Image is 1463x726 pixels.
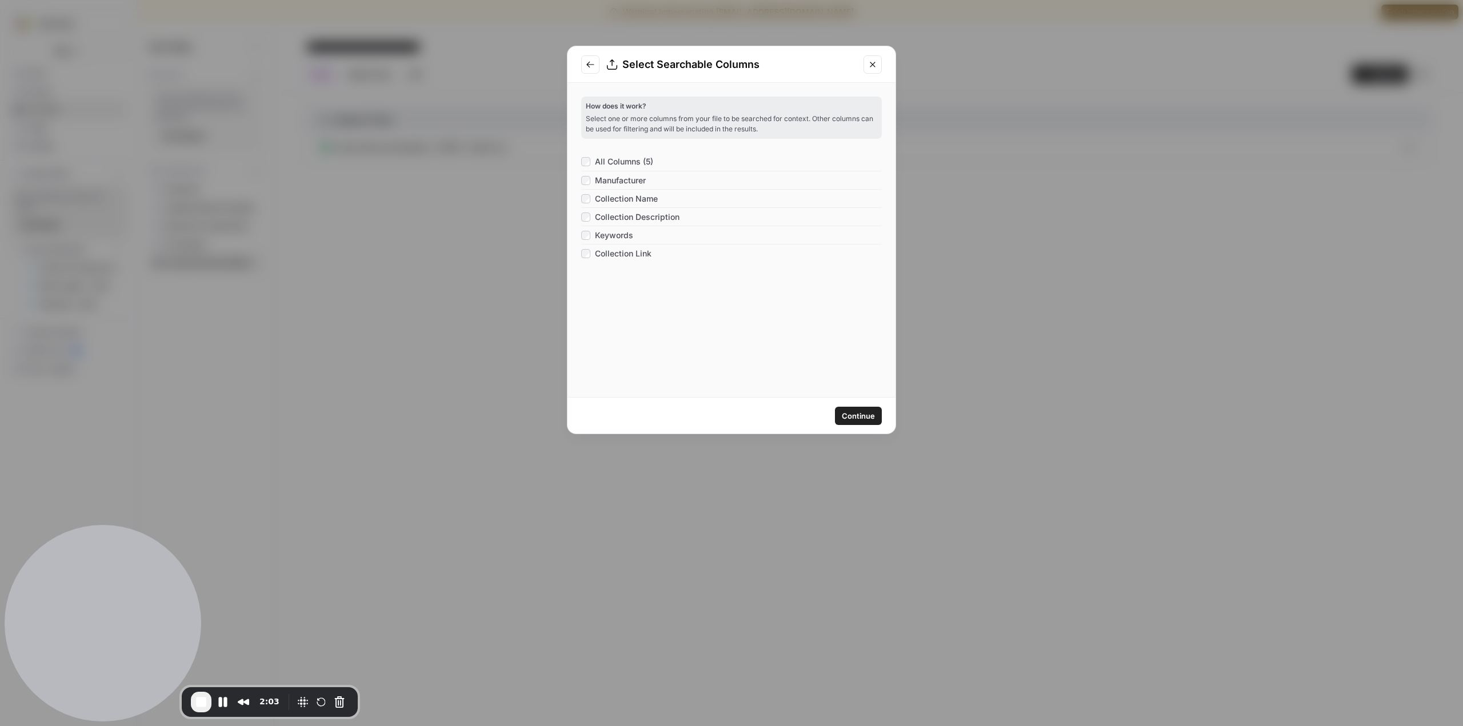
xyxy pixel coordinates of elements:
span: Collection Description [595,211,679,223]
span: Keywords [595,230,633,241]
div: Select Searchable Columns [606,57,857,73]
span: All Columns (5) [595,156,653,167]
input: Keywords [581,231,590,240]
input: Collection Link [581,249,590,258]
button: Close modal [864,55,882,74]
span: Collection Name [595,193,658,204]
span: Collection Link [595,248,651,259]
input: Collection Description [581,212,590,222]
button: Continue [835,407,882,425]
p: Select one or more columns from your file to be searched for context. Other columns can be used f... [586,114,877,134]
span: Manufacturer [595,175,646,186]
input: Collection Name [581,194,590,203]
button: Go to previous step [581,55,599,74]
p: How does it work? [586,101,877,111]
span: Continue [842,410,875,422]
input: Manufacturer [581,176,590,185]
input: All Columns (5) [581,157,590,166]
